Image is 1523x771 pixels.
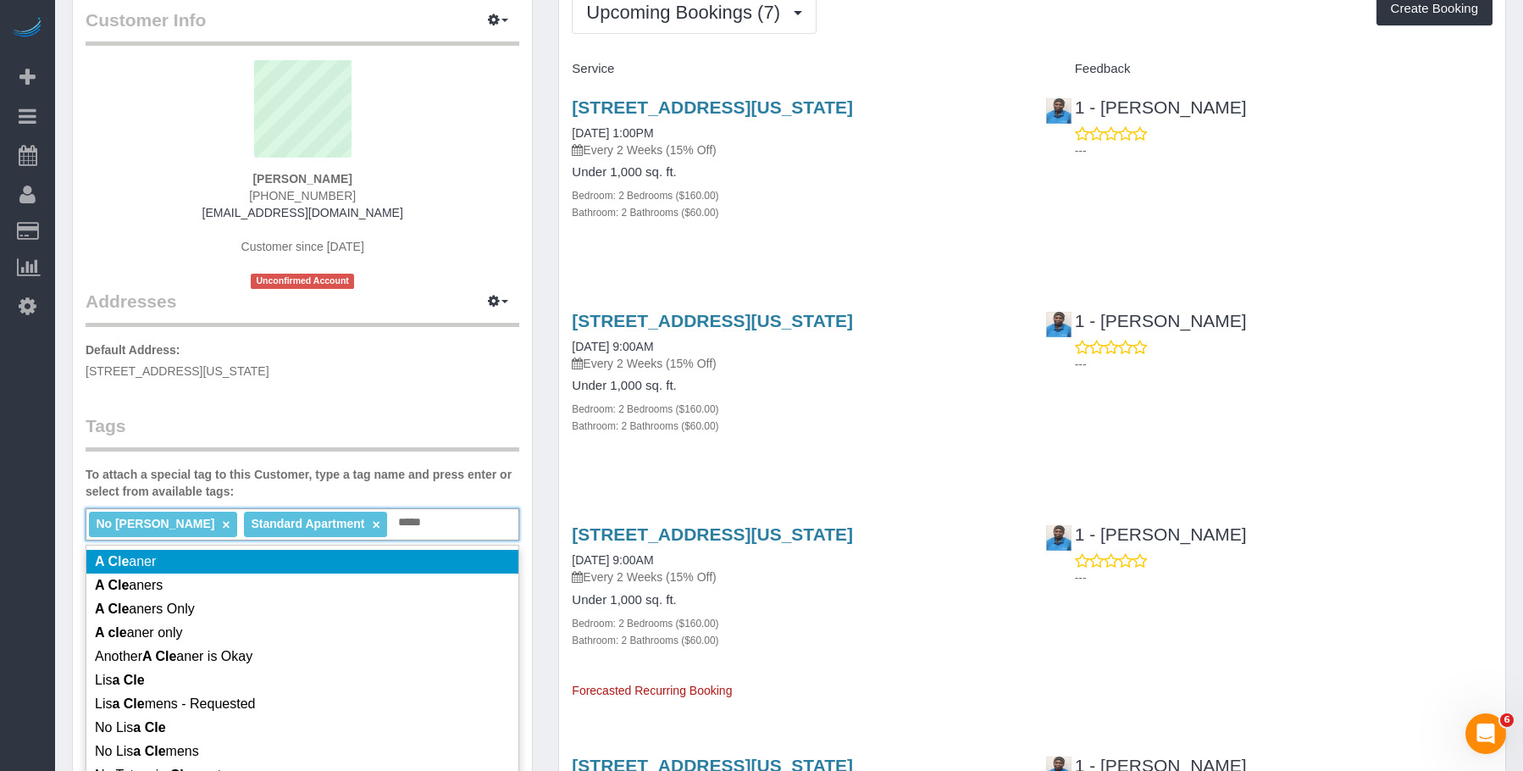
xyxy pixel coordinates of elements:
[95,578,129,592] em: A Cle
[202,206,403,219] a: [EMAIL_ADDRESS][DOMAIN_NAME]
[86,364,269,378] span: [STREET_ADDRESS][US_STATE]
[572,97,853,117] a: [STREET_ADDRESS][US_STATE]
[249,189,356,202] span: [PHONE_NUMBER]
[572,355,1019,372] p: Every 2 Weeks (15% Off)
[1465,713,1506,754] iframe: Intercom live chat
[96,517,214,530] span: No [PERSON_NAME]
[1045,62,1493,76] h4: Feedback
[95,720,166,735] span: No Lis
[1075,356,1493,373] p: ---
[572,379,1019,393] h4: Under 1,000 sq. ft.
[572,207,718,219] small: Bathroom: 2 Bathrooms ($60.00)
[1046,98,1072,124] img: 1 - Noufoh Sodandji
[95,602,195,616] span: aners Only
[572,618,718,630] small: Bedroom: 2 Bedrooms ($160.00)
[572,126,653,140] a: [DATE] 1:00PM
[1045,311,1247,330] a: 1 - [PERSON_NAME]
[95,554,156,569] span: aner
[1046,525,1072,551] img: 1 - Noufoh Sodandji
[572,684,732,697] span: Forecasted Recurring Booking
[112,696,144,711] em: a Cle
[95,744,199,758] span: No Lis mens
[572,311,853,330] a: [STREET_ADDRESS][US_STATE]
[1075,569,1493,586] p: ---
[572,165,1019,180] h4: Under 1,000 sq. ft.
[586,2,789,23] span: Upcoming Bookings (7)
[95,649,252,663] span: Another aner is Okay
[1500,713,1514,727] span: 6
[572,524,853,544] a: [STREET_ADDRESS][US_STATE]
[251,274,354,288] span: Unconfirmed Account
[572,141,1019,158] p: Every 2 Weeks (15% Off)
[252,172,352,186] strong: [PERSON_NAME]
[1046,312,1072,337] img: 1 - Noufoh Sodandji
[572,593,1019,607] h4: Under 1,000 sq. ft.
[95,696,255,711] span: Lis mens - Requested
[95,625,127,640] em: A cle
[86,8,519,46] legend: Customer Info
[86,413,519,452] legend: Tags
[95,673,145,687] span: Lis
[241,240,364,253] span: Customer since [DATE]
[572,340,653,353] a: [DATE] 9:00AM
[133,744,165,758] em: a Cle
[572,635,718,646] small: Bathroom: 2 Bathrooms ($60.00)
[133,720,165,735] em: a Cle
[222,518,230,532] a: ×
[86,466,519,500] label: To attach a special tag to this Customer, type a tag name and press enter or select from availabl...
[142,649,176,663] em: A Cle
[86,341,180,358] label: Default Address:
[572,190,718,202] small: Bedroom: 2 Bedrooms ($160.00)
[572,62,1019,76] h4: Service
[1045,97,1247,117] a: 1 - [PERSON_NAME]
[251,517,364,530] span: Standard Apartment
[112,673,144,687] em: a Cle
[95,602,129,616] em: A Cle
[372,518,379,532] a: ×
[572,420,718,432] small: Bathroom: 2 Bathrooms ($60.00)
[95,554,129,569] em: A Cle
[95,625,182,640] span: aner only
[572,403,718,415] small: Bedroom: 2 Bedrooms ($160.00)
[1075,142,1493,159] p: ---
[95,578,163,592] span: aners
[572,569,1019,585] p: Every 2 Weeks (15% Off)
[572,553,653,567] a: [DATE] 9:00AM
[1045,524,1247,544] a: 1 - [PERSON_NAME]
[10,17,44,41] img: Automaid Logo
